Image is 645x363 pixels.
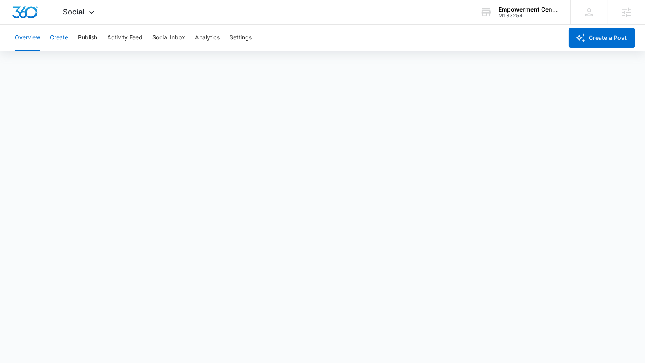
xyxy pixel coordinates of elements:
[195,25,220,51] button: Analytics
[107,25,142,51] button: Activity Feed
[152,25,185,51] button: Social Inbox
[498,13,558,18] div: account id
[15,25,40,51] button: Overview
[569,28,635,48] button: Create a Post
[230,25,252,51] button: Settings
[50,25,68,51] button: Create
[78,25,97,51] button: Publish
[498,6,558,13] div: account name
[63,7,85,16] span: Social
